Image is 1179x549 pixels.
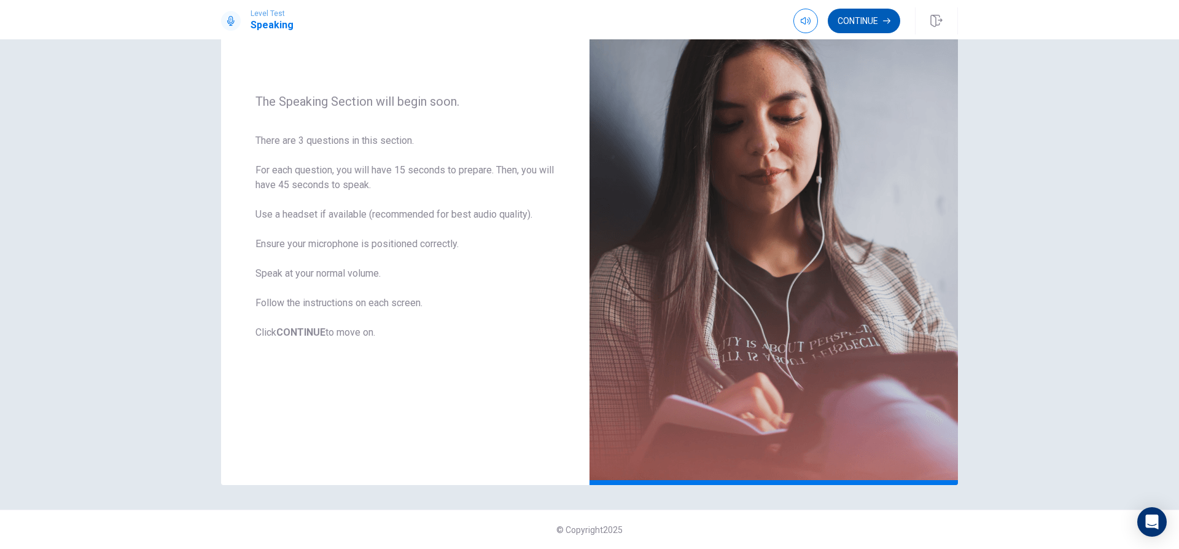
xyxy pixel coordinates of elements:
span: Level Test [251,9,294,18]
span: The Speaking Section will begin soon. [255,94,555,109]
b: CONTINUE [276,326,325,338]
button: Continue [828,9,900,33]
div: Open Intercom Messenger [1137,507,1167,537]
h1: Speaking [251,18,294,33]
span: © Copyright 2025 [556,525,623,535]
span: There are 3 questions in this section. For each question, you will have 15 seconds to prepare. Th... [255,133,555,340]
